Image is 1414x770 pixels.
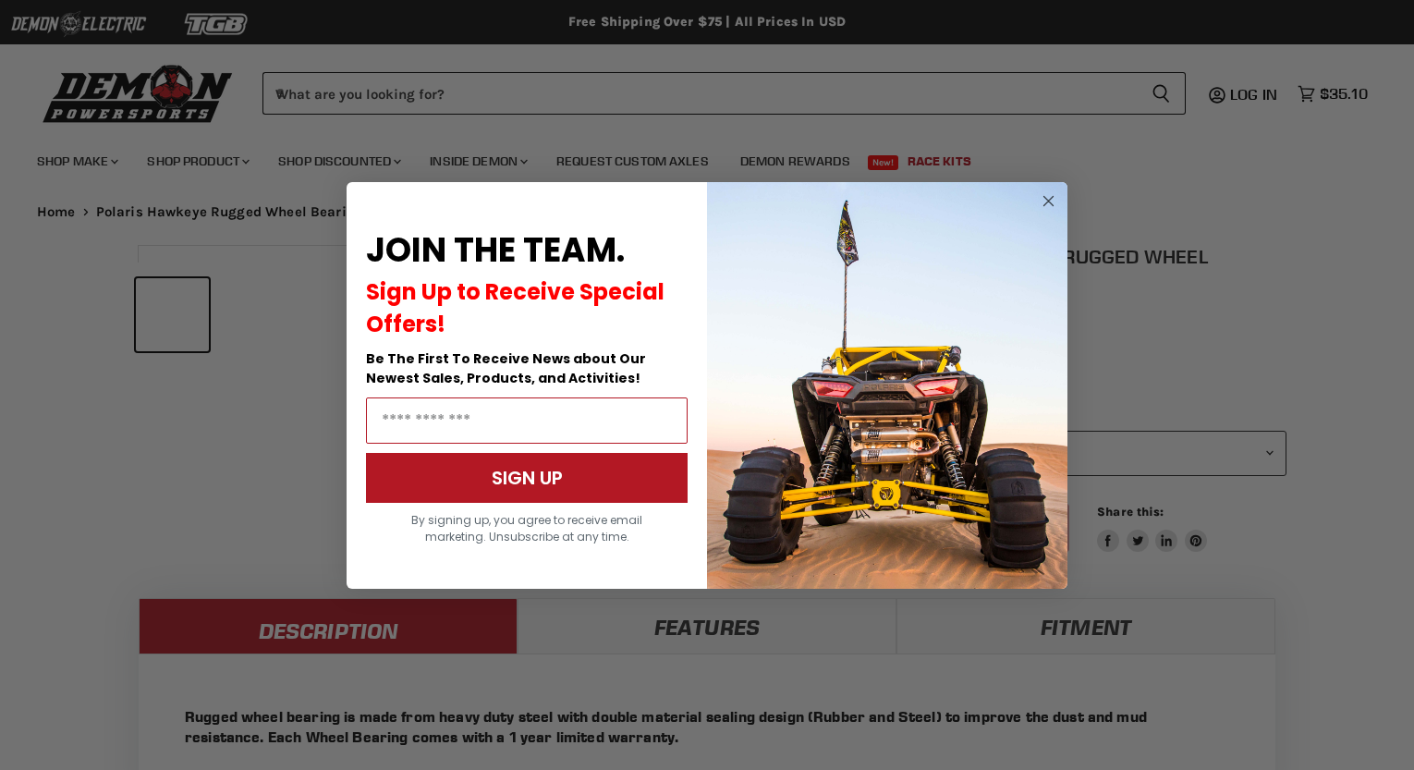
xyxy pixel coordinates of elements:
span: JOIN THE TEAM. [366,226,625,274]
span: Sign Up to Receive Special Offers! [366,276,664,339]
button: Close dialog [1037,189,1060,213]
button: SIGN UP [366,453,688,503]
img: a9095488-b6e7-41ba-879d-588abfab540b.jpeg [707,182,1067,589]
span: By signing up, you agree to receive email marketing. Unsubscribe at any time. [411,512,642,544]
span: Be The First To Receive News about Our Newest Sales, Products, and Activities! [366,349,646,387]
input: Email Address [366,397,688,444]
